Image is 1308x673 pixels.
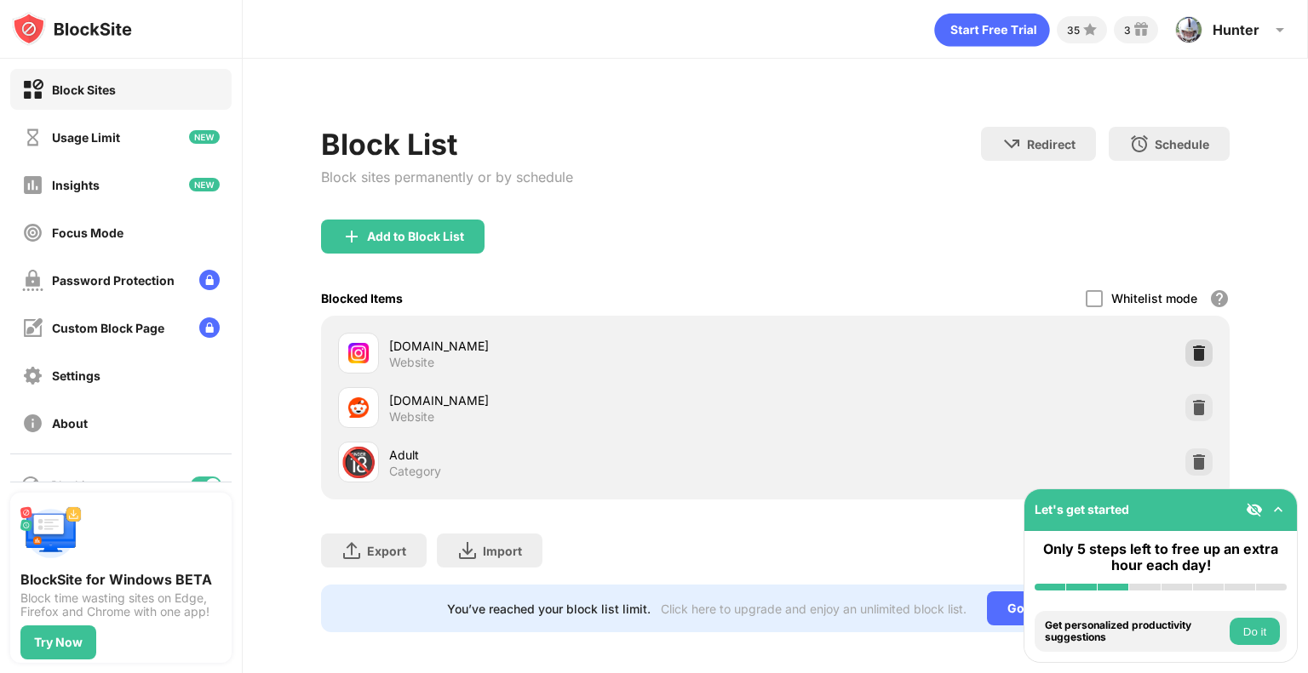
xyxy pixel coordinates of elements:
div: Blocking [51,478,99,493]
img: password-protection-off.svg [22,270,43,291]
div: Password Protection [52,273,175,288]
div: 35 [1067,24,1080,37]
div: Block time wasting sites on Edge, Firefox and Chrome with one app! [20,591,221,619]
img: settings-off.svg [22,365,43,386]
img: block-on.svg [22,79,43,100]
div: [DOMAIN_NAME] [389,391,775,409]
img: ACg8ocJoDNwSakOynaXry74dvVPsdgMbouR53xff3N8FH4G5u2vs3ytW=s96-c [1175,16,1202,43]
div: Whitelist mode [1111,291,1197,305]
img: reward-small.svg [1131,20,1151,40]
div: About [52,416,88,431]
img: new-icon.svg [189,130,220,144]
img: points-small.svg [1080,20,1100,40]
div: Export [367,544,406,558]
img: customize-block-page-off.svg [22,317,43,339]
div: Website [389,355,434,370]
img: lock-menu.svg [199,270,220,290]
img: insights-off.svg [22,174,43,196]
div: Only 5 steps left to free up an extra hour each day! [1035,541,1287,573]
img: favicons [348,343,369,363]
img: new-icon.svg [189,178,220,191]
div: Website [389,409,434,425]
div: 3 [1124,24,1131,37]
div: Category [389,464,441,479]
div: Import [483,544,522,558]
img: focus-off.svg [22,222,43,243]
div: Hunter [1213,21,1259,38]
div: Let's get started [1035,502,1129,516]
img: time-usage-off.svg [22,127,43,148]
div: Click here to upgrade and enjoy an unlimited block list. [661,602,967,616]
div: Focus Mode [52,225,123,240]
div: Add to Block List [367,230,464,243]
div: Adult [389,446,775,464]
div: BlockSite for Windows BETA [20,571,221,588]
img: blocking-icon.svg [20,475,41,495]
img: logo-blocksite.svg [12,12,132,46]
img: eye-not-visible.svg [1246,501,1263,518]
button: Do it [1230,618,1280,645]
img: push-desktop.svg [20,503,82,564]
div: Blocked Items [321,291,403,305]
div: 🔞 [341,445,376,480]
div: Custom Block Page [52,321,164,335]
div: Redirect [1027,137,1076,151]
div: Usage Limit [52,130,120,145]
img: lock-menu.svg [199,317,220,338]
div: Try Now [34,636,83,649]
div: Settings [52,368,100,383]
div: animation [934,13,1050,47]
div: Go Unlimited [987,591,1104,625]
div: You’ve reached your block list limit. [447,602,651,616]
div: Schedule [1155,137,1209,151]
div: Block List [321,127,573,162]
img: about-off.svg [22,413,43,434]
img: omni-setup-toggle.svg [1270,501,1287,518]
img: favicons [348,397,369,418]
div: Block sites permanently or by schedule [321,168,573,185]
div: Get personalized productivity suggestions [1045,619,1225,644]
div: Insights [52,178,100,192]
div: Block Sites [52,83,116,97]
div: [DOMAIN_NAME] [389,337,775,355]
